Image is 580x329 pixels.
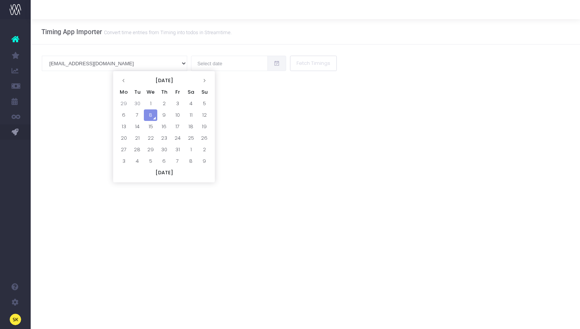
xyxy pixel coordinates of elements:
td: 20 [117,132,130,144]
td: 18 [184,121,198,132]
td: 25 [184,132,198,144]
td: 1 [144,98,157,109]
td: 13 [117,121,130,132]
td: 30 [130,98,144,109]
td: 31 [171,144,184,155]
td: 6 [117,109,130,121]
th: Mo [117,86,130,98]
td: 9 [157,109,171,121]
td: 2 [198,144,211,155]
td: 4 [130,155,144,167]
td: 14 [130,121,144,132]
img: images/default_profile_image.png [10,314,21,325]
td: 2 [157,98,171,109]
td: 10 [171,109,184,121]
td: 4 [184,98,198,109]
td: 23 [157,132,171,144]
td: 7 [130,109,144,121]
td: 21 [130,132,144,144]
td: 16 [157,121,171,132]
small: Convert time entries from Timing into todos in Streamtime. [102,28,232,36]
td: 17 [171,121,184,132]
td: 22 [144,132,157,144]
h3: Timing App Importer [41,28,232,36]
td: 5 [144,155,157,167]
td: 8 [184,155,198,167]
td: 28 [130,144,144,155]
td: 3 [117,155,130,167]
th: Su [198,86,211,98]
button: Fetch Timings [290,56,337,71]
td: 9 [198,155,211,167]
td: 30 [157,144,171,155]
td: 26 [198,132,211,144]
th: We [144,86,157,98]
th: [DATE] [117,167,211,179]
th: [DATE] [130,75,198,86]
td: 1 [184,144,198,155]
td: 6 [157,155,171,167]
td: 12 [198,109,211,121]
input: Select date [191,56,268,71]
td: 24 [171,132,184,144]
td: 19 [198,121,211,132]
td: 29 [117,98,130,109]
td: 5 [198,98,211,109]
td: 7 [171,155,184,167]
th: Fr [171,86,184,98]
td: 3 [171,98,184,109]
th: Tu [130,86,144,98]
th: Sa [184,86,198,98]
td: 15 [144,121,157,132]
td: 8 [144,109,157,121]
th: Th [157,86,171,98]
td: 11 [184,109,198,121]
td: 27 [117,144,130,155]
td: 29 [144,144,157,155]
